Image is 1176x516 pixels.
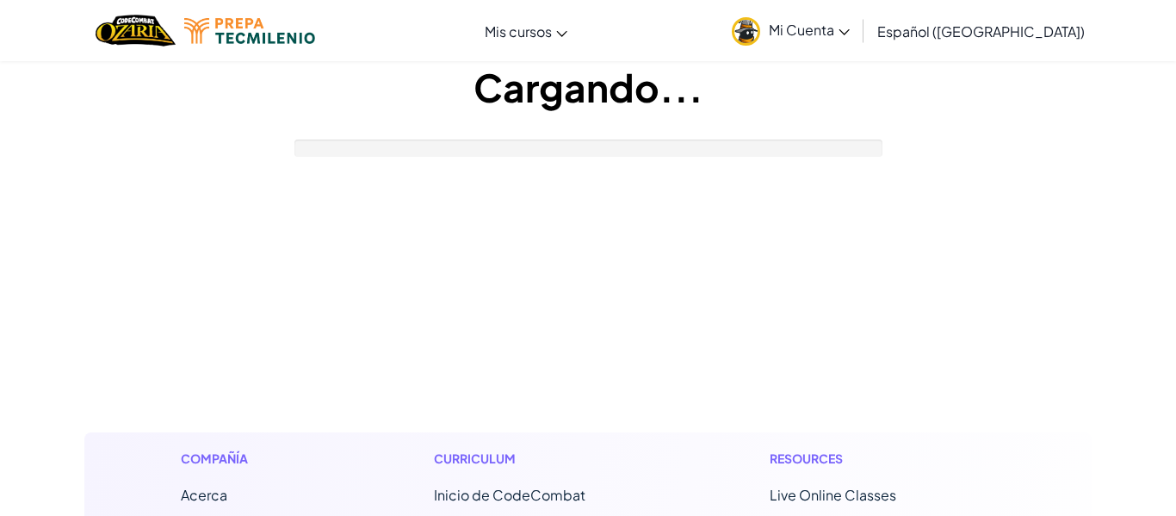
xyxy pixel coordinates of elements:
a: Mi Cuenta [723,3,858,58]
a: Live Online Classes [770,486,896,504]
img: Tecmilenio logo [184,18,315,44]
span: Español ([GEOGRAPHIC_DATA]) [877,22,1085,40]
h1: Compañía [181,450,325,468]
img: avatar [732,17,760,46]
h1: Resources [770,450,996,468]
a: Español ([GEOGRAPHIC_DATA]) [869,8,1093,54]
a: Ozaria by CodeCombat logo [96,13,176,48]
span: Mi Cuenta [769,21,850,39]
span: Mis cursos [485,22,552,40]
a: Acerca [181,486,227,504]
a: Mis cursos [476,8,576,54]
h1: Curriculum [434,450,660,468]
img: Home [96,13,176,48]
span: Inicio de CodeCombat [434,486,585,504]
